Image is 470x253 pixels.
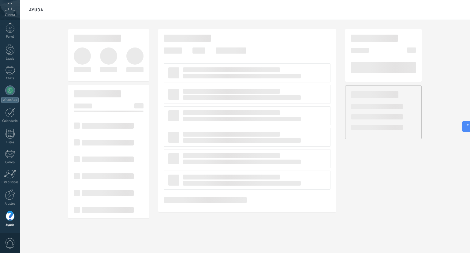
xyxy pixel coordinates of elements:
div: Ayuda [1,223,19,227]
div: Chats [1,77,19,81]
div: Estadísticas [1,180,19,184]
div: Leads [1,57,19,61]
div: Correo [1,160,19,164]
div: Ajustes [1,202,19,206]
span: Cuenta [5,13,15,17]
div: Panel [1,35,19,39]
div: WhatsApp [1,97,19,103]
div: Listas [1,141,19,145]
div: Calendario [1,119,19,123]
